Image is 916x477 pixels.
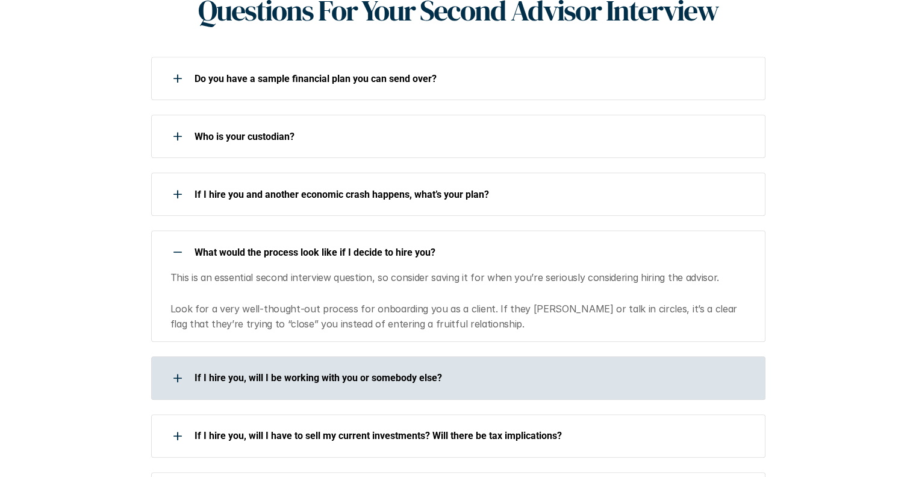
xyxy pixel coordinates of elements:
p: This is an essential second interview question, so consider saving it for when you’re seriously c... [170,270,751,332]
p: Who is your custodian? [195,131,750,142]
p: What would the process look like if I decide to hire you? [195,247,750,258]
p: Do you have a sample financial plan you can send over? [195,73,750,84]
p: If I hire you and another economic crash happens, what’s your plan? [195,189,750,200]
p: If I hire you, will I be working with you or somebody else? [195,372,750,384]
p: If I hire you, will I have to sell my current investments? Will there be tax implications? [195,430,750,441]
